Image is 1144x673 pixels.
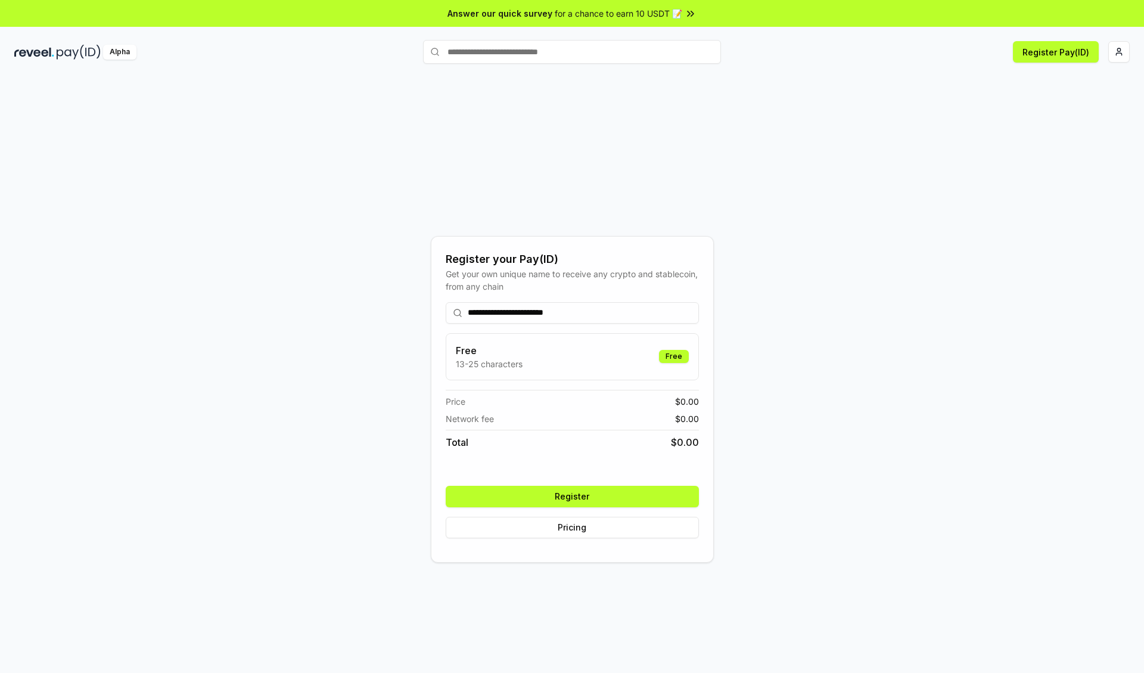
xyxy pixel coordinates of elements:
[446,486,699,507] button: Register
[57,45,101,60] img: pay_id
[446,413,494,425] span: Network fee
[675,413,699,425] span: $ 0.00
[675,395,699,408] span: $ 0.00
[1013,41,1099,63] button: Register Pay(ID)
[671,435,699,449] span: $ 0.00
[446,251,699,268] div: Register your Pay(ID)
[14,45,54,60] img: reveel_dark
[659,350,689,363] div: Free
[103,45,136,60] div: Alpha
[456,358,523,370] p: 13-25 characters
[446,268,699,293] div: Get your own unique name to receive any crypto and stablecoin, from any chain
[456,343,523,358] h3: Free
[446,517,699,538] button: Pricing
[555,7,682,20] span: for a chance to earn 10 USDT 📝
[446,395,465,408] span: Price
[447,7,552,20] span: Answer our quick survey
[446,435,468,449] span: Total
